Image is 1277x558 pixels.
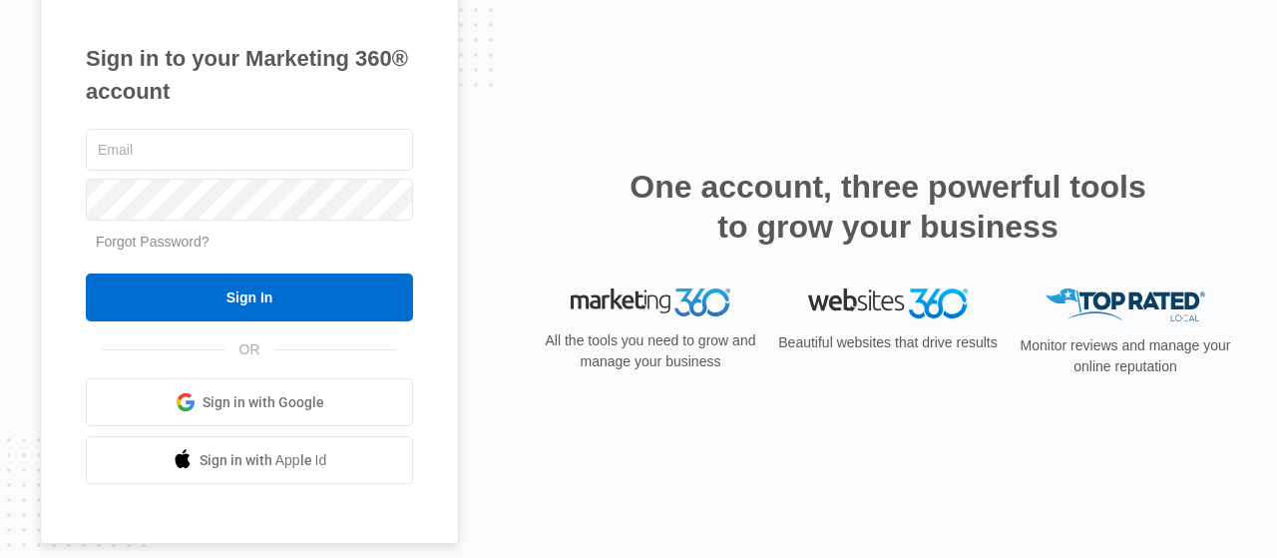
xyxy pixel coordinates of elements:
[539,330,762,372] p: All the tools you need to grow and manage your business
[86,378,413,426] a: Sign in with Google
[1014,335,1237,377] p: Monitor reviews and manage your online reputation
[1046,288,1205,321] img: Top Rated Local
[624,167,1152,247] h2: One account, three powerful tools to grow your business
[86,42,413,108] h1: Sign in to your Marketing 360® account
[96,234,210,250] a: Forgot Password?
[776,332,1000,353] p: Beautiful websites that drive results
[86,436,413,484] a: Sign in with Apple Id
[86,129,413,171] input: Email
[808,288,968,317] img: Websites 360
[86,274,413,321] input: Sign In
[571,288,730,316] img: Marketing 360
[203,392,324,413] span: Sign in with Google
[200,450,327,471] span: Sign in with Apple Id
[225,339,274,360] span: OR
